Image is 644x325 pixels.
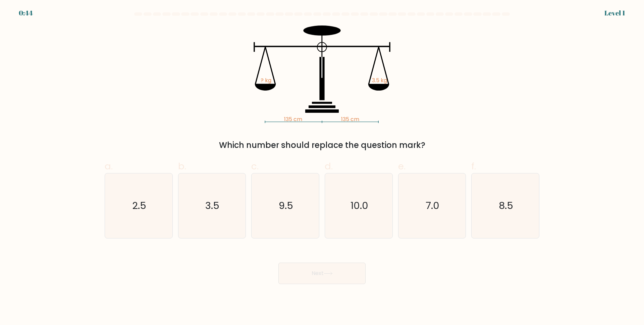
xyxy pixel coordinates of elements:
[604,8,625,18] div: Level 1
[109,139,535,151] div: Which number should replace the question mark?
[19,8,33,18] div: 0:44
[426,199,439,212] text: 7.0
[105,160,113,173] span: a.
[284,115,302,123] tspan: 135 cm
[279,199,293,212] text: 9.5
[499,199,513,212] text: 8.5
[206,199,220,212] text: 3.5
[471,160,476,173] span: f.
[341,115,359,123] tspan: 135 cm
[325,160,333,173] span: d.
[398,160,406,173] span: e.
[372,76,387,84] tspan: 3.5 kg
[251,160,259,173] span: c.
[278,263,366,284] button: Next
[178,160,186,173] span: b.
[261,76,271,84] tspan: ? kg
[132,199,146,212] text: 2.5
[351,199,368,212] text: 10.0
